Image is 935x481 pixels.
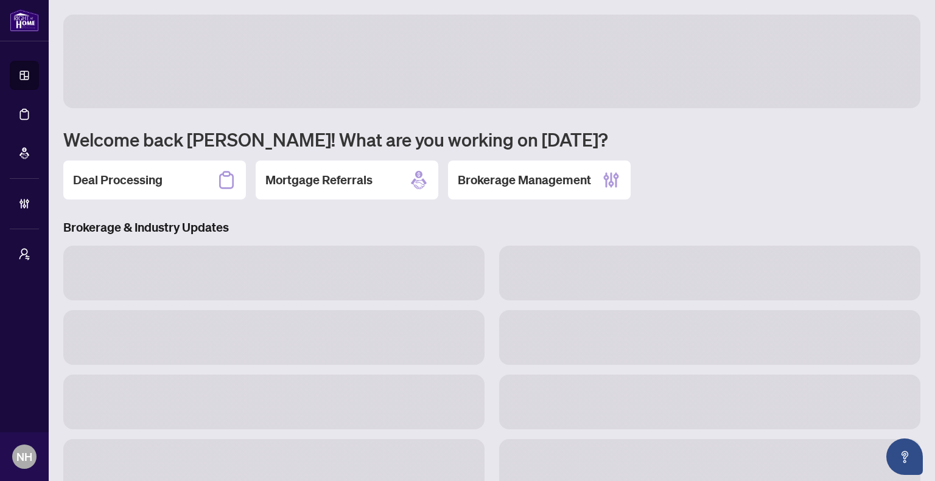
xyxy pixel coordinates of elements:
[18,248,30,260] span: user-switch
[458,171,591,189] h2: Brokerage Management
[265,171,373,189] h2: Mortgage Referrals
[63,128,920,151] h1: Welcome back [PERSON_NAME]! What are you working on [DATE]?
[63,219,920,236] h3: Brokerage & Industry Updates
[73,171,163,189] h2: Deal Processing
[10,9,39,32] img: logo
[886,438,923,475] button: Open asap
[16,448,32,465] span: NH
